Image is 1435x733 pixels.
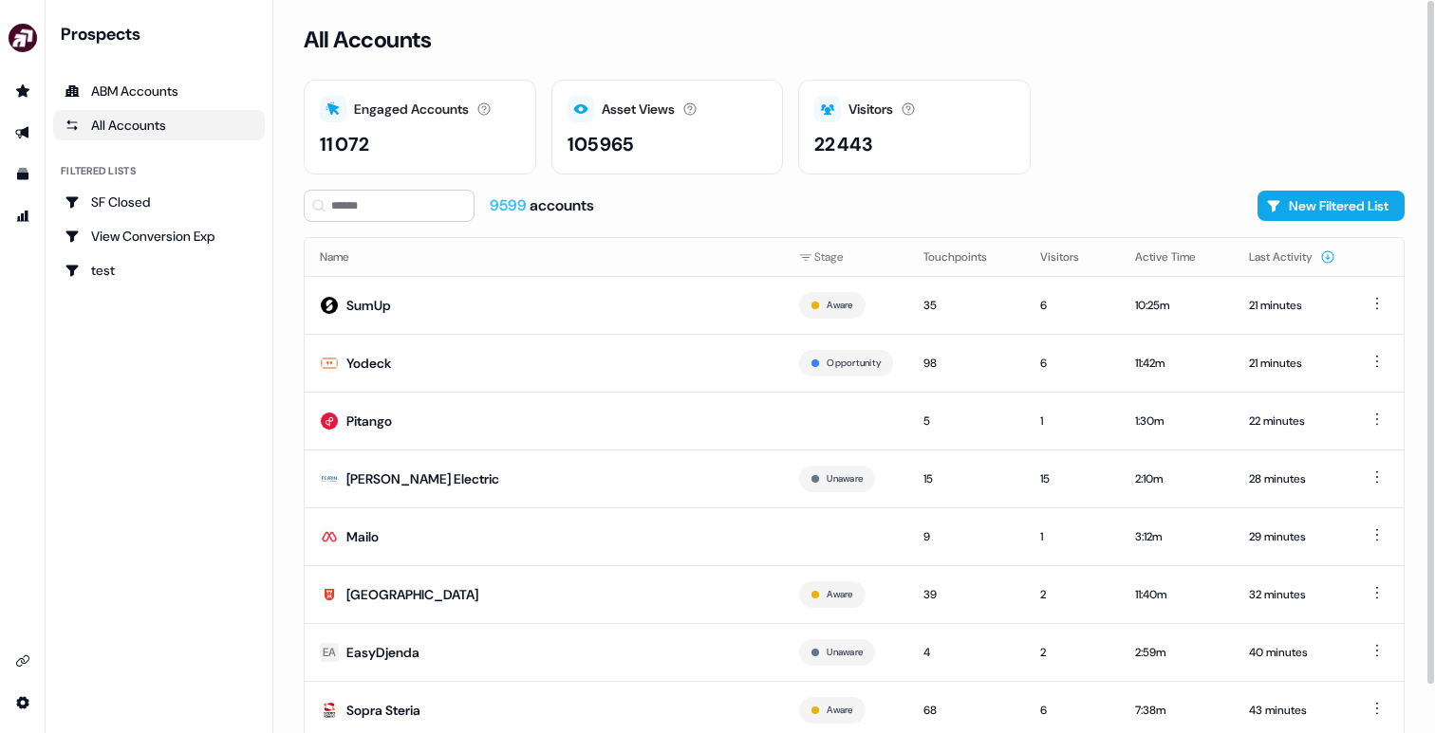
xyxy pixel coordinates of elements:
[320,130,369,158] div: 11 072
[923,643,1010,662] div: 4
[490,195,530,215] span: 9599
[1040,469,1105,488] div: 15
[305,238,784,276] th: Name
[923,527,1010,546] div: 9
[1040,585,1105,604] div: 2
[1040,296,1105,315] div: 6
[1135,469,1219,488] div: 2:10m
[1249,412,1335,431] div: 22 minutes
[346,412,392,431] div: Pitango
[827,702,852,719] button: Aware
[65,82,253,101] div: ABM Accounts
[65,227,253,246] div: View Conversion Exp
[346,354,391,373] div: Yodeck
[1135,354,1219,373] div: 11:42m
[61,23,265,46] div: Prospects
[53,76,265,106] a: ABM Accounts
[65,261,253,280] div: test
[1249,701,1335,720] div: 43 minutes
[354,100,469,119] div: Engaged Accounts
[923,296,1010,315] div: 35
[1135,240,1219,274] button: Active Time
[490,195,594,216] div: accounts
[346,585,478,604] div: [GEOGRAPHIC_DATA]
[1258,191,1405,221] button: New Filtered List
[923,412,1010,431] div: 5
[65,116,253,135] div: All Accounts
[1249,354,1335,373] div: 21 minutes
[1040,701,1105,720] div: 6
[1135,585,1219,604] div: 11:40m
[1249,469,1335,488] div: 28 minutes
[827,586,852,603] button: Aware
[1040,643,1105,662] div: 2
[53,221,265,251] a: Go to View Conversion Exp
[1135,296,1219,315] div: 10:25m
[923,585,1010,604] div: 39
[1040,527,1105,546] div: 1
[8,646,38,676] a: Go to integrations
[53,187,265,217] a: Go to SF Closed
[1249,240,1335,274] button: Last Activity
[346,701,420,720] div: Sopra Steria
[8,76,38,106] a: Go to prospects
[923,354,1010,373] div: 98
[53,110,265,140] a: All accounts
[827,470,863,487] button: Unaware
[1040,412,1105,431] div: 1
[568,130,633,158] div: 105 965
[8,687,38,718] a: Go to integrations
[323,643,336,662] div: EA
[65,192,253,211] div: SF Closed
[827,355,881,372] button: Opportunity
[304,26,431,54] h3: All Accounts
[1249,643,1335,662] div: 40 minutes
[1249,527,1335,546] div: 29 minutes
[1135,412,1219,431] div: 1:30m
[848,100,893,119] div: Visitors
[8,201,38,231] a: Go to attribution
[346,469,499,488] div: [PERSON_NAME] Electric
[814,130,872,158] div: 22 443
[1040,354,1105,373] div: 6
[8,118,38,148] a: Go to outbound experience
[923,469,1010,488] div: 15
[1249,296,1335,315] div: 21 minutes
[602,100,675,119] div: Asset Views
[923,240,1010,274] button: Touchpoints
[1040,240,1102,274] button: Visitors
[346,527,379,546] div: Mailo
[1135,701,1219,720] div: 7:38m
[1135,643,1219,662] div: 2:59m
[1135,527,1219,546] div: 3:12m
[827,297,852,314] button: Aware
[53,255,265,285] a: Go to test
[1249,585,1335,604] div: 32 minutes
[827,644,863,661] button: Unaware
[346,296,391,315] div: SumUp
[61,163,136,179] div: Filtered lists
[8,159,38,190] a: Go to templates
[346,643,419,662] div: EasyDjenda
[923,701,1010,720] div: 68
[799,247,893,266] div: Stage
